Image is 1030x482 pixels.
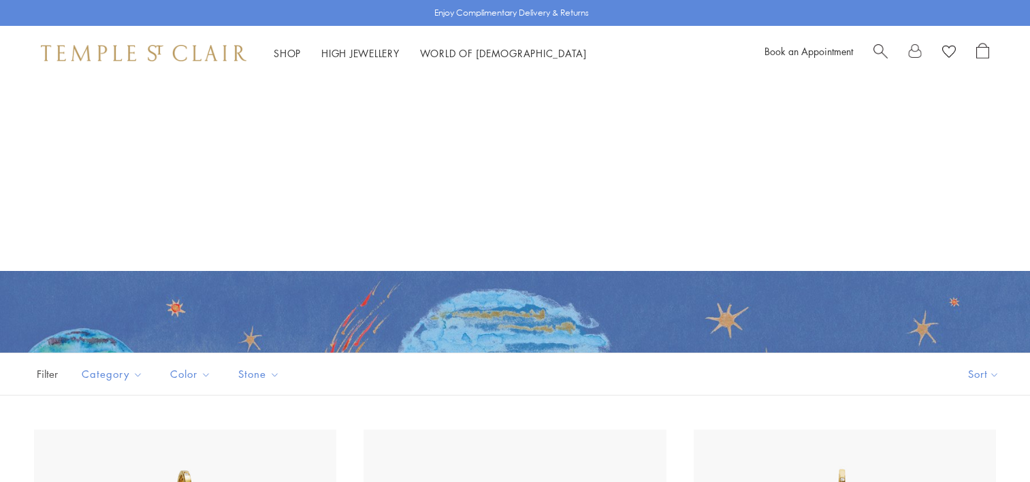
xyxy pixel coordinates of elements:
[71,359,153,389] button: Category
[160,359,221,389] button: Color
[765,44,853,58] a: Book an Appointment
[321,46,400,60] a: High JewelleryHigh Jewellery
[163,366,221,383] span: Color
[231,366,290,383] span: Stone
[942,43,956,63] a: View Wishlist
[873,43,888,63] a: Search
[228,359,290,389] button: Stone
[75,366,153,383] span: Category
[420,46,587,60] a: World of [DEMOGRAPHIC_DATA]World of [DEMOGRAPHIC_DATA]
[41,45,246,61] img: Temple St. Clair
[937,353,1030,395] button: Show sort by
[274,46,301,60] a: ShopShop
[434,6,589,20] p: Enjoy Complimentary Delivery & Returns
[976,43,989,63] a: Open Shopping Bag
[274,45,587,62] nav: Main navigation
